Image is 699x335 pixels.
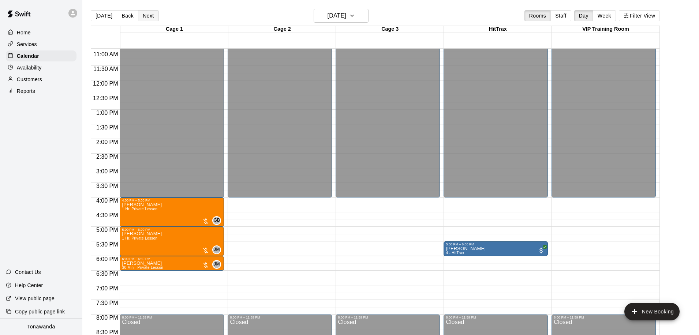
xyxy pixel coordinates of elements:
span: 11:30 AM [91,66,120,72]
span: All customers have paid [538,247,545,254]
span: JM [214,261,220,268]
div: HitTrax [444,26,552,33]
span: 7:30 PM [94,300,120,306]
button: Day [574,10,593,21]
span: 2:30 PM [94,154,120,160]
div: 4:00 PM – 5:00 PM [122,199,222,202]
div: 6:00 PM – 6:30 PM [122,257,222,261]
span: 6:30 PM [94,271,120,277]
div: Cage 2 [228,26,336,33]
div: VIP Training Room [552,26,660,33]
p: Calendar [17,52,39,60]
span: 30 Min - Private Lesson [122,266,163,270]
h6: [DATE] [328,11,346,21]
span: JM [214,246,220,253]
div: 4:00 PM – 5:00 PM: Drew Smith [120,197,224,227]
div: Jared MacFarland [212,260,221,269]
button: [DATE] [314,9,369,23]
p: Availability [17,64,42,71]
a: Customers [6,74,76,85]
p: View public page [15,295,55,302]
a: Availability [6,62,76,73]
button: Next [138,10,158,21]
span: 3:00 PM [94,168,120,174]
p: Contact Us [15,268,41,276]
button: Filter View [619,10,660,21]
button: add [624,303,680,320]
span: Grant Bickham [215,216,221,225]
span: 11:00 AM [91,51,120,57]
span: 8:00 PM [94,315,120,321]
span: 1 Hr. Private Lesson [122,236,157,240]
span: 4 - HitTrax [446,251,464,255]
span: 4:00 PM [94,197,120,204]
span: 2:00 PM [94,139,120,145]
button: Back [117,10,138,21]
span: 12:30 PM [91,95,120,101]
button: Rooms [524,10,551,21]
span: GB [213,217,220,224]
p: Services [17,41,37,48]
p: Home [17,29,31,36]
span: 5:30 PM [94,241,120,248]
div: 8:00 PM – 11:59 PM [446,316,546,319]
div: Jared MacFarland [212,245,221,254]
span: Jared MacFarland [215,245,221,254]
div: 5:00 PM – 6:00 PM: Noah Bell [120,227,224,256]
p: Copy public page link [15,308,65,315]
span: 6:00 PM [94,256,120,262]
p: Tonawanda [27,323,55,331]
span: 5:00 PM [94,227,120,233]
div: 8:00 PM – 11:59 PM [230,316,330,319]
div: Cage 3 [336,26,444,33]
span: 1:00 PM [94,110,120,116]
span: 1 Hr. Private Lesson [122,207,157,211]
p: Help Center [15,282,43,289]
div: 5:30 PM – 6:00 PM [446,242,546,246]
span: 1:30 PM [94,124,120,131]
a: Reports [6,86,76,97]
a: Services [6,39,76,50]
div: 5:00 PM – 6:00 PM [122,228,222,232]
span: 12:00 PM [91,80,120,87]
button: Week [593,10,616,21]
a: Home [6,27,76,38]
div: Grant Bickham [212,216,221,225]
p: Reports [17,87,35,95]
div: 8:00 PM – 11:59 PM [122,316,222,319]
span: Jared MacFarland [215,260,221,269]
span: 4:30 PM [94,212,120,218]
div: 5:30 PM – 6:00 PM: Donald Brunn [444,241,548,256]
a: Calendar [6,50,76,61]
p: Customers [17,76,42,83]
div: 8:00 PM – 11:59 PM [338,316,438,319]
span: 7:00 PM [94,285,120,291]
button: [DATE] [91,10,117,21]
div: Cage 1 [120,26,228,33]
div: 8:00 PM – 11:59 PM [554,316,654,319]
button: Staff [550,10,571,21]
span: 3:30 PM [94,183,120,189]
div: 6:00 PM – 6:30 PM: Nolan Morao [120,256,224,271]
